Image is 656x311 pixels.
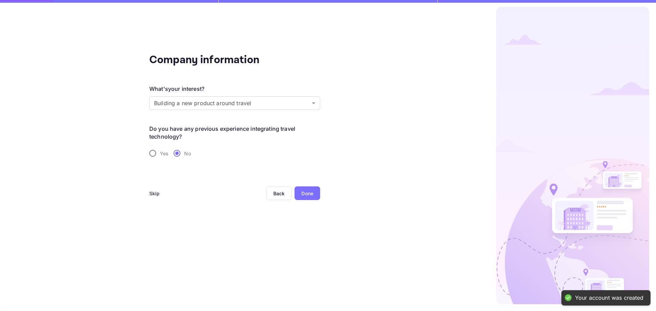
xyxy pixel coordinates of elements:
div: Company information [149,52,286,68]
div: Back [273,190,285,196]
div: Done [301,190,313,197]
div: What's your interest? [149,85,204,93]
div: Without label [149,96,320,110]
div: Your account was created [575,294,644,301]
span: No [184,150,191,157]
img: logo [496,7,649,304]
legend: Do you have any previous experience integrating travel technology? [149,125,320,141]
div: travel-experience [149,146,320,160]
div: Skip [149,190,160,197]
span: Yes [160,150,168,157]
